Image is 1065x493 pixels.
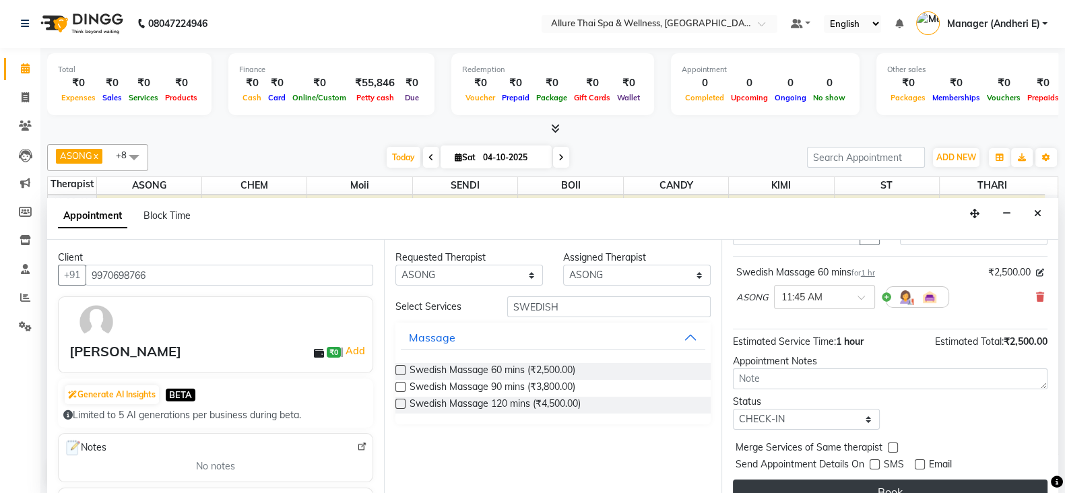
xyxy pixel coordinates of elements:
span: BOII [518,177,622,194]
button: Generate AI Insights [65,385,159,404]
div: ₹0 [929,75,983,91]
div: ₹0 [289,75,350,91]
span: Swedish Massage 120 mins (₹4,500.00) [410,397,581,414]
b: 08047224946 [148,5,207,42]
div: Assigned Therapist [563,251,711,265]
span: Block Time [143,209,191,222]
span: 1 hr [861,268,875,277]
div: ₹0 [887,75,929,91]
div: ₹0 [462,75,498,91]
button: +91 [58,265,86,286]
div: ₹0 [571,75,614,91]
div: ₹0 [983,75,1024,91]
span: Package [533,93,571,102]
span: Cash [239,93,265,102]
img: avatar [77,302,116,341]
span: ₹2,500.00 [1004,335,1047,348]
div: Limited to 5 AI generations per business during beta. [63,408,368,422]
span: Merge Services of Same therapist [736,440,882,457]
span: BETA [166,389,195,401]
div: 11:00 AM [50,195,96,209]
span: Estimated Total: [935,335,1004,348]
span: Send Appointment Details On [736,457,864,474]
span: CHEM [202,177,306,194]
span: Packages [887,93,929,102]
div: 0 [810,75,849,91]
div: 0 [771,75,810,91]
div: Swedish Massage 60 mins [736,265,875,280]
span: +8 [116,150,137,160]
span: SENDI [413,177,517,194]
span: Upcoming [728,93,771,102]
span: CANDY [624,177,728,194]
a: Add [344,343,367,359]
span: Manager (Andheri E) [946,17,1039,31]
span: Sales [99,93,125,102]
span: SMS [884,457,904,474]
div: ₹0 [1024,75,1062,91]
span: Completed [682,93,728,102]
button: Massage [401,325,705,350]
span: Due [401,93,422,102]
span: ST [835,177,939,194]
div: Appointment [682,64,849,75]
span: ASONG [60,150,92,161]
span: ₹0 [327,347,341,358]
div: Client [58,251,373,265]
div: ₹0 [162,75,201,91]
div: Status [733,395,880,409]
span: KIMI [729,177,833,194]
span: Sat [451,152,479,162]
div: ₹0 [58,75,99,91]
div: ₹0 [125,75,162,91]
button: ADD NEW [933,148,979,167]
div: 0 [728,75,771,91]
span: Today [387,147,420,168]
input: Search Appointment [807,147,925,168]
span: Estimated Service Time: [733,335,836,348]
span: Gift Cards [571,93,614,102]
span: No show [810,93,849,102]
span: 1 hour [836,335,864,348]
div: ₹0 [533,75,571,91]
span: Expenses [58,93,99,102]
span: ASONG [736,291,769,304]
img: Manager (Andheri E) [916,11,940,35]
span: ₹2,500.00 [988,265,1031,280]
span: Swedish Massage 60 mins (₹2,500.00) [410,363,575,380]
div: Finance [239,64,424,75]
span: Email [929,457,952,474]
span: Online/Custom [289,93,350,102]
div: Requested Therapist [395,251,543,265]
div: ₹0 [614,75,643,91]
span: Voucher [462,93,498,102]
span: ASONG [97,177,201,194]
input: 2025-10-04 [479,147,546,168]
span: Moii [307,177,412,194]
div: [PERSON_NAME] [69,341,181,362]
span: ADD NEW [936,152,976,162]
span: Products [162,93,201,102]
div: ₹55,846 [350,75,400,91]
div: 0 [682,75,728,91]
span: Ongoing [771,93,810,102]
span: THARI [940,177,1045,194]
div: ₹0 [239,75,265,91]
span: Prepaid [498,93,533,102]
span: Petty cash [353,93,397,102]
div: Total [58,64,201,75]
div: Massage [409,329,455,346]
div: Appointment Notes [733,354,1047,368]
span: Services [125,93,162,102]
span: Memberships [929,93,983,102]
span: Wallet [614,93,643,102]
img: Interior.png [922,289,938,305]
div: ₹0 [265,75,289,91]
span: Notes [64,439,106,457]
span: No notes [196,459,235,473]
span: Swedish Massage 90 mins (₹3,800.00) [410,380,575,397]
input: Search by Name/Mobile/Email/Code [86,265,373,286]
input: Search by service name [507,296,711,317]
div: ₹0 [400,75,424,91]
span: | [341,343,367,359]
